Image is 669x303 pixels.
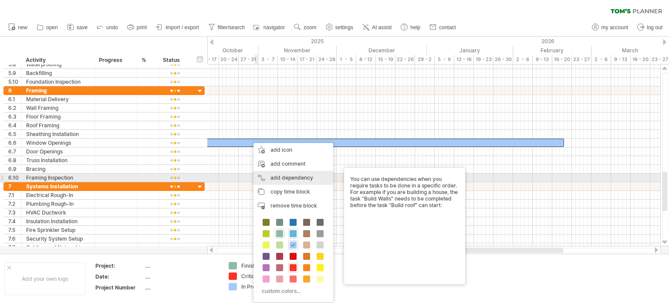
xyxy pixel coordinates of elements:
[410,24,420,31] span: help
[26,112,90,121] div: Floor Framing
[350,176,459,276] div: You can use dependencies when you require tasks to be done in a specific order. For example if yo...
[8,200,21,208] div: 7.2
[513,55,533,64] div: 2 - 6
[253,143,333,157] div: add icon
[26,182,90,191] div: Systems Installation
[8,139,21,147] div: 6.6
[335,24,353,31] span: settings
[8,78,21,86] div: 5.10
[6,22,30,33] a: new
[166,24,199,31] span: import / export
[297,55,317,64] div: 17 - 21
[241,262,289,269] div: Finished
[34,22,61,33] a: open
[631,55,650,64] div: 16 - 20
[26,86,90,95] div: Framing
[26,174,90,182] div: Framing Inspection
[26,95,90,103] div: Material Delivery
[590,22,631,33] a: my account
[395,55,415,64] div: 22 - 26
[8,95,21,103] div: 6.1
[8,121,21,129] div: 6.4
[415,55,435,64] div: 29 - 2
[65,22,90,33] a: save
[125,22,149,33] a: print
[26,139,90,147] div: Window Openings
[26,165,90,173] div: Bracing
[317,55,337,64] div: 24 - 28
[253,157,333,171] div: add comment
[26,217,90,225] div: Insulation Installation
[552,55,572,64] div: 16 - 20
[46,24,58,31] span: open
[95,284,143,291] div: Project Number
[26,208,90,217] div: HVAC Ductwork
[26,235,90,243] div: Security System Setup
[258,285,326,297] div: custom colors...
[26,147,90,156] div: Door Openings
[356,55,376,64] div: 8 - 12
[8,112,21,121] div: 6.3
[8,174,21,182] div: 6.10
[8,226,21,234] div: 7.5
[253,171,333,185] div: add dependency
[26,69,90,77] div: Backfilling
[270,188,310,195] span: copy time block
[8,243,21,252] div: 7.7
[513,46,591,55] div: February 2026
[26,200,90,208] div: Plumbing Rough-In
[427,22,459,33] a: contact
[8,156,21,164] div: 6.8
[278,55,297,64] div: 10 - 14
[292,22,319,33] a: zoom
[145,284,218,291] div: ....
[145,273,218,280] div: ....
[252,22,287,33] a: navigator
[241,272,289,280] div: Critical
[8,147,21,156] div: 6.7
[337,46,427,55] div: December 2025
[454,55,474,64] div: 12 - 16
[8,130,21,138] div: 6.5
[376,55,395,64] div: 15 - 19
[8,104,21,112] div: 6.2
[324,22,356,33] a: settings
[95,273,143,280] div: Date:
[572,55,591,64] div: 23 - 27
[26,243,90,252] div: Cabling and Networking
[206,22,247,33] a: filter/search
[601,24,628,31] span: my account
[8,86,21,95] div: 6
[26,226,90,234] div: Fire Sprinkler Setup
[8,217,21,225] div: 7.4
[435,55,454,64] div: 5 - 9
[218,24,245,31] span: filter/search
[304,24,316,31] span: zoom
[4,262,86,295] div: Add your own logo
[163,56,186,65] div: Status
[26,191,90,199] div: Electrical Rough-In
[439,24,456,31] span: contact
[493,55,513,64] div: 26 - 30
[142,56,154,65] div: %
[26,104,90,112] div: Wall Framing
[18,24,27,31] span: new
[8,165,21,173] div: 6.9
[533,55,552,64] div: 9 - 13
[154,22,202,33] a: import / export
[647,24,662,31] span: log out
[241,283,289,290] div: In Progress
[337,55,356,64] div: 1 - 5
[145,262,218,269] div: ....
[26,78,90,86] div: Foundation Inspection
[270,202,317,209] span: remove time block
[372,24,392,31] span: AI assist
[137,24,147,31] span: print
[26,121,90,129] div: Roof Framing
[8,69,21,77] div: 5.9
[99,56,132,65] div: Progress
[258,46,337,55] div: November 2025
[26,56,90,65] div: Activity
[77,24,88,31] span: save
[258,55,278,64] div: 3 - 7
